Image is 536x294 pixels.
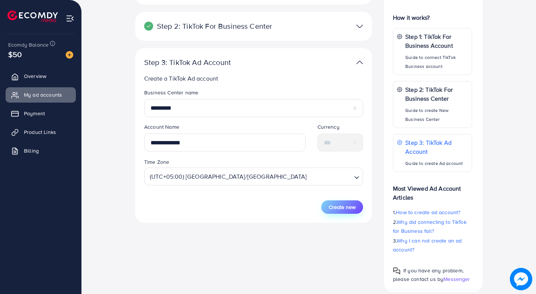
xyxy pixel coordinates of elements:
a: Overview [6,69,76,84]
p: Step 3: TikTok Ad Account [144,58,286,67]
a: Payment [6,106,76,121]
p: How it works? [393,13,472,22]
legend: Account Name [144,123,306,134]
p: Step 2: TikTok For Business Center [144,22,286,31]
span: Why did connecting to TikTok for Business fail? [393,218,467,235]
span: Messenger [443,275,470,283]
img: Popup guide [393,267,400,275]
img: logo [7,10,58,22]
img: image [510,268,532,290]
img: image [66,51,73,59]
img: TikTok partner [356,21,363,32]
span: Create new [329,203,356,211]
span: $50 [8,49,22,60]
label: Time Zone [144,158,169,166]
span: Ecomdy Balance [8,41,49,49]
legend: Currency [317,123,363,134]
p: 2. [393,218,472,235]
p: Step 3: TikTok Ad Account [405,138,468,156]
p: 1. [393,208,472,217]
div: Search for option [144,168,363,185]
p: Guide to create Ad account [405,159,468,168]
a: Product Links [6,125,76,140]
a: My ad accounts [6,87,76,102]
span: Why I can not create an ad account? [393,237,462,253]
input: Search for option [309,169,351,183]
legend: Business Center name [144,89,363,99]
p: Create a TikTok Ad account [144,74,363,83]
p: Step 2: TikTok For Business Center [405,85,468,103]
span: Product Links [24,128,56,136]
p: 3. [393,236,472,254]
p: Guide to create New Business Center [405,106,468,124]
p: Guide to connect TikTok Business account [405,53,468,71]
span: My ad accounts [24,91,62,98]
span: Overview [24,72,46,80]
img: TikTok partner [356,57,363,68]
p: Most Viewed Ad Account Articles [393,178,472,202]
img: menu [66,14,74,23]
p: Step 1: TikTok For Business Account [405,32,468,50]
span: How to create ad account? [396,209,460,216]
span: Billing [24,147,39,154]
span: (UTC+05:00) [GEOGRAPHIC_DATA]/[GEOGRAPHIC_DATA] [148,170,309,183]
button: Create new [321,200,363,214]
span: Payment [24,110,45,117]
span: If you have any problem, please contact us by [393,267,464,283]
a: Billing [6,143,76,158]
